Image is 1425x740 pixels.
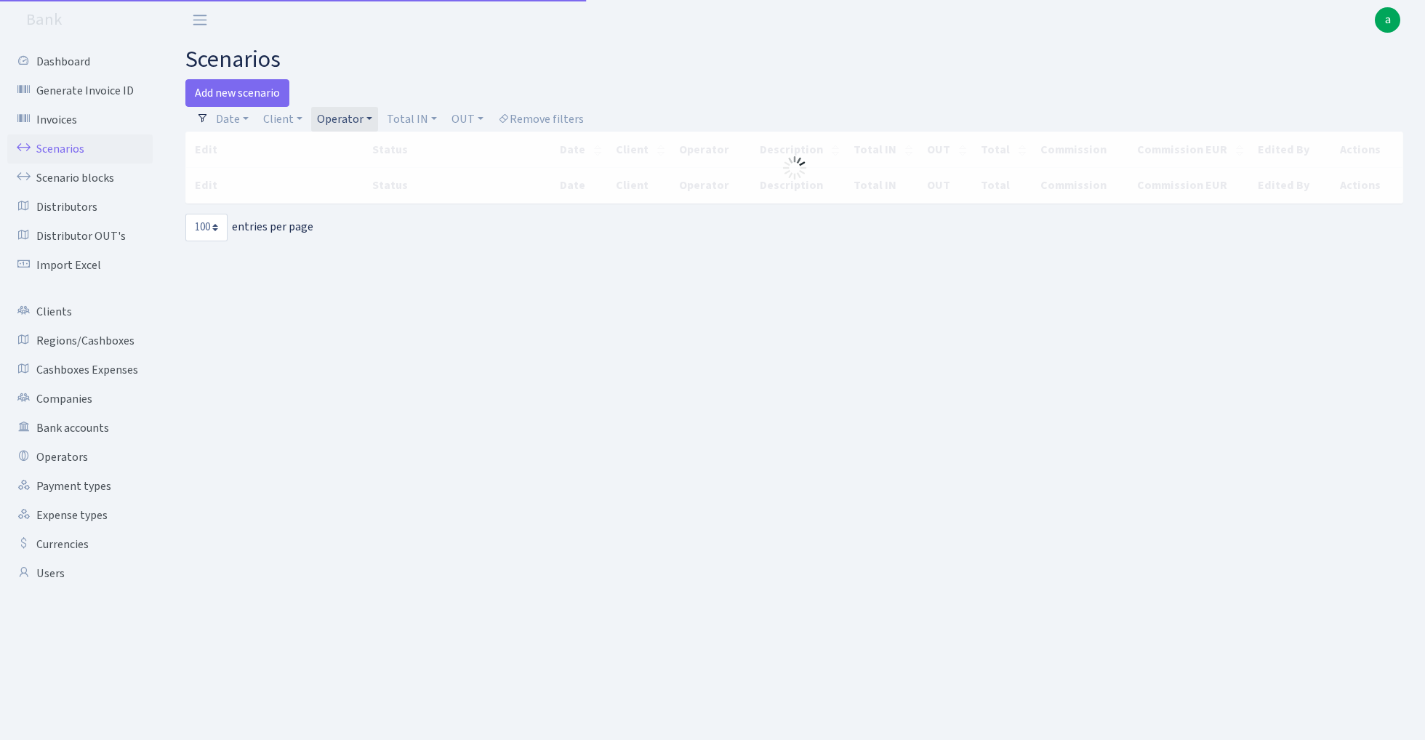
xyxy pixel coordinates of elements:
a: Regions/Cashboxes [7,326,153,355]
a: Currencies [7,530,153,559]
select: entries per page [185,214,228,241]
a: Client [257,107,308,132]
a: Distributors [7,193,153,222]
a: Companies [7,385,153,414]
a: Operator [311,107,378,132]
a: Operators [7,443,153,472]
a: Invoices [7,105,153,134]
a: Date [210,107,254,132]
a: OUT [446,107,489,132]
a: Import Excel [7,251,153,280]
a: Payment types [7,472,153,501]
a: Scenarios [7,134,153,164]
a: Expense types [7,501,153,530]
a: a [1375,7,1400,33]
a: Dashboard [7,47,153,76]
a: Users [7,559,153,588]
a: Bank accounts [7,414,153,443]
a: Add new scenario [185,79,289,107]
a: Distributor OUT's [7,222,153,251]
a: Scenario blocks [7,164,153,193]
a: Generate Invoice ID [7,76,153,105]
a: Cashboxes Expenses [7,355,153,385]
button: Toggle navigation [182,8,218,32]
img: Processing... [783,156,806,180]
a: Total IN [381,107,443,132]
a: Remove filters [492,107,590,132]
span: scenarios [185,43,281,76]
label: entries per page [185,214,313,241]
a: Clients [7,297,153,326]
